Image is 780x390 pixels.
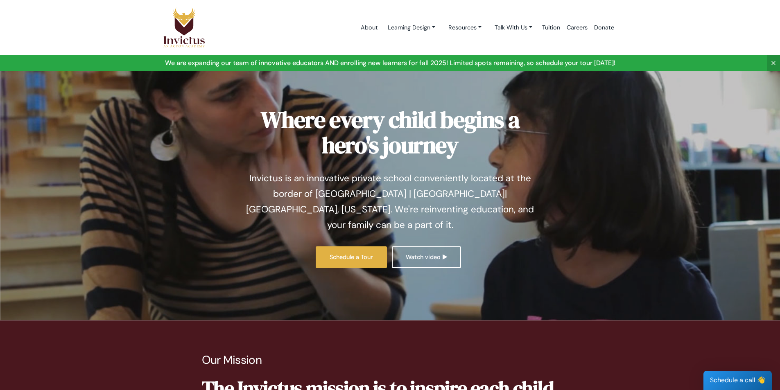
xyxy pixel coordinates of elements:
[316,246,387,268] a: Schedule a Tour
[703,371,772,390] div: Schedule a call 👋
[563,10,591,45] a: Careers
[539,10,563,45] a: Tuition
[488,20,539,35] a: Talk With Us
[442,20,488,35] a: Resources
[381,20,442,35] a: Learning Design
[392,246,461,268] a: Watch video
[591,10,617,45] a: Donate
[241,107,540,158] h1: Where every child begins a hero's journey
[357,10,381,45] a: About
[202,353,579,367] p: Our Mission
[241,171,540,233] p: Invictus is an innovative private school conveniently located at the border of [GEOGRAPHIC_DATA] ...
[163,7,206,48] img: Logo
